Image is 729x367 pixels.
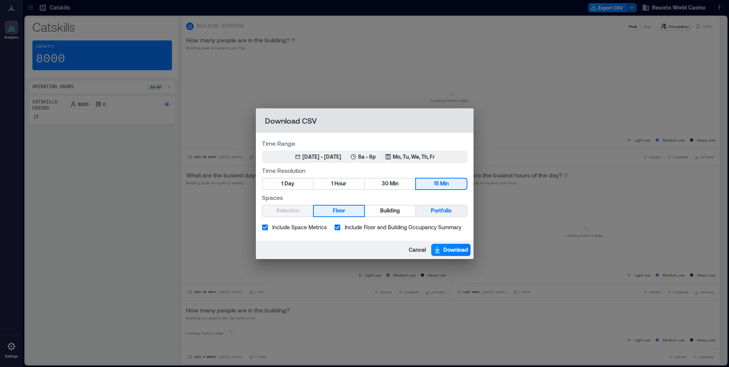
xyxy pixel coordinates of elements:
button: Floor [314,206,364,216]
button: Building [365,206,415,216]
span: 1 [281,179,283,188]
span: Download [443,246,468,254]
span: Building [380,206,400,216]
label: Spaces [262,193,467,202]
button: 15 Min [416,179,466,189]
span: Day [284,179,294,188]
span: Cancel [409,246,426,254]
button: Cancel [406,244,428,256]
button: 1 Day [263,179,313,189]
span: Portfolio [431,206,451,216]
span: Min [390,179,398,188]
span: Include Space Metrics [272,223,327,231]
button: 30 Min [365,179,415,189]
button: 1 Hour [314,179,364,189]
div: [DATE] - [DATE] [302,153,341,161]
span: Hour [334,179,346,188]
label: Time Range [262,139,467,148]
p: Mo, Tu, We, Th, Fr [393,153,435,161]
span: Include Floor and Building Occupancy Summary [345,223,461,231]
h2: Download CSV [256,108,474,133]
span: Floor [333,206,345,216]
button: Download [431,244,470,256]
button: [DATE] - [DATE]8a - 6pMo, Tu, We, Th, Fr [262,151,467,163]
span: Min [440,179,449,188]
button: Portfolio [416,206,466,216]
span: 15 [434,179,439,188]
span: 1 [331,179,333,188]
span: 30 [382,179,389,188]
p: 8a - 6p [358,153,376,161]
label: Time Resolution [262,166,467,175]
